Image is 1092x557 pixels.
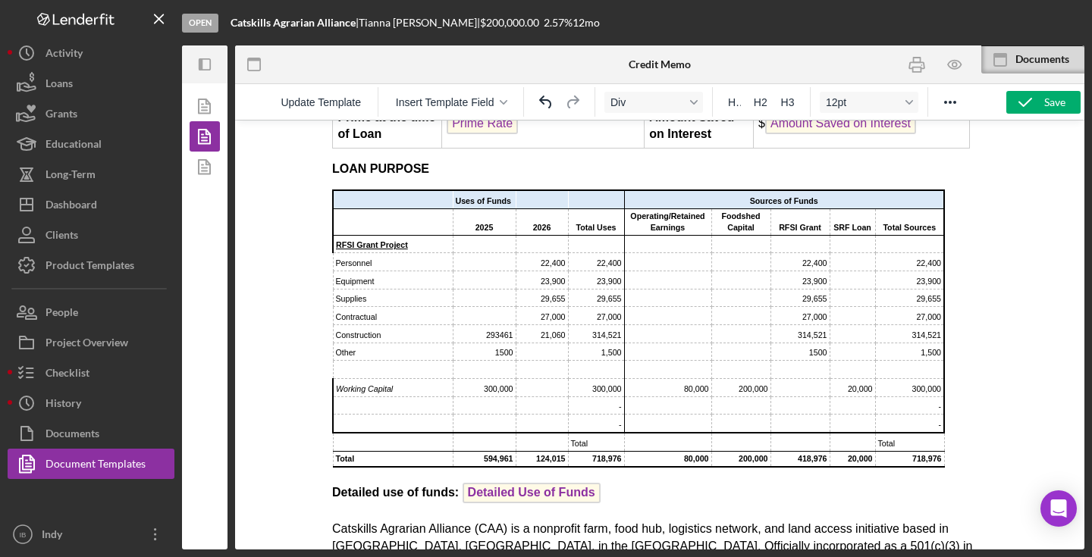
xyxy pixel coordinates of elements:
td: Construction [13,204,133,222]
td: Personnel [13,133,133,151]
td: 29,655 [555,168,624,186]
td: 1,500 [248,222,304,240]
div: Dashboard [45,189,97,224]
td: 23,900 [196,150,248,168]
div: Activity [45,38,83,72]
td: 21,060 [196,204,248,222]
div: 2.57 % [544,17,573,29]
td: Sources of Funds [304,70,624,88]
td: 1500 [450,222,510,240]
td: Total Sources [555,88,624,114]
td: Operating/Retained Earnings [304,88,391,114]
button: Project Overview [8,327,174,358]
p: Catskills Agrarian Alliance (CAA) is a nonprofit farm, food hub, logistics network, and land acce... [12,400,667,519]
b: Credit Memo [629,58,691,70]
button: Undo [533,92,559,113]
td: 293461 [133,204,196,222]
a: Dashboard [8,189,174,220]
div: Clients [45,220,78,254]
td: 300,000 [248,258,304,276]
td: 27,000 [555,186,624,205]
td: 200,000 [391,258,450,276]
td: 200,000 [391,330,450,346]
span: H1 [728,96,741,108]
td: RFSI Grant [450,88,510,114]
b: Catskills Agrarian Alliance [231,16,356,29]
td: 2025 [133,88,196,114]
div: Educational [45,129,102,163]
td: Contractual [13,186,133,205]
span: H2 [754,96,767,108]
button: Activity [8,38,174,68]
div: Product Templates [45,250,134,284]
div: Long-Term [45,159,96,193]
td: Total Uses [248,88,304,114]
td: - [248,294,304,312]
button: IBIndy [PERSON_NAME] [8,519,174,549]
td: 718,976 [248,330,304,346]
strong: LOAN PURPOSE [12,42,109,55]
td: 23,900 [248,150,304,168]
button: Grants [8,99,174,129]
button: Product Templates [8,250,174,280]
a: Documents [8,418,174,449]
div: $200,000.00 [480,17,544,29]
td: 314,521 [450,204,510,222]
iframe: Rich Text Area [320,120,999,549]
button: Heading 3 [774,92,801,113]
td: Total [13,330,133,346]
td: Uses of Funds [133,70,196,88]
td: 20,000 [510,330,555,346]
td: Other [13,222,133,240]
td: 80,000 [304,258,391,276]
span: H3 [781,96,795,108]
button: Long-Term [8,159,174,189]
span: Detailed Use of Funds [143,362,281,383]
div: Documents [1015,53,1084,65]
td: Working Capital [13,258,133,276]
td: - [248,276,304,294]
span: Div [610,96,685,108]
td: 29,655 [450,168,510,186]
td: 418,976 [450,330,510,346]
div: Loans [45,68,73,102]
div: History [45,388,81,422]
td: 314,521 [248,204,304,222]
div: People [45,297,78,331]
td: 80,000 [304,330,391,346]
button: Save [1006,91,1081,114]
button: Reset the template to the current product template value [273,92,369,113]
button: Insert Template Field [388,92,514,113]
span: Insert Template Field [396,96,494,108]
span: 12pt [826,96,900,108]
button: Document Templates [8,449,174,479]
a: People [8,297,174,327]
button: Format Div [604,92,703,113]
text: IB [19,530,26,539]
td: 27,000 [450,186,510,205]
div: Project Overview [45,327,128,361]
div: | [231,17,359,29]
div: Grants [45,99,77,133]
button: History [8,388,174,418]
td: 22,400 [555,133,624,151]
td: Foodshed Capital [391,88,450,114]
td: 23,900 [555,150,624,168]
button: Heading 2 [748,92,774,113]
td: 2026 [196,88,248,114]
td: 300,000 [133,258,196,276]
a: Checklist [8,358,174,388]
button: Loans [8,68,174,99]
div: Open Intercom Messenger [1040,490,1077,527]
td: Total [555,312,624,330]
button: Educational [8,129,174,159]
td: RFSI Grant Project [13,114,133,133]
strong: Detailed use of funds: [12,365,139,378]
button: Heading 1 [722,92,747,113]
button: Font size 12pt [820,92,918,113]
